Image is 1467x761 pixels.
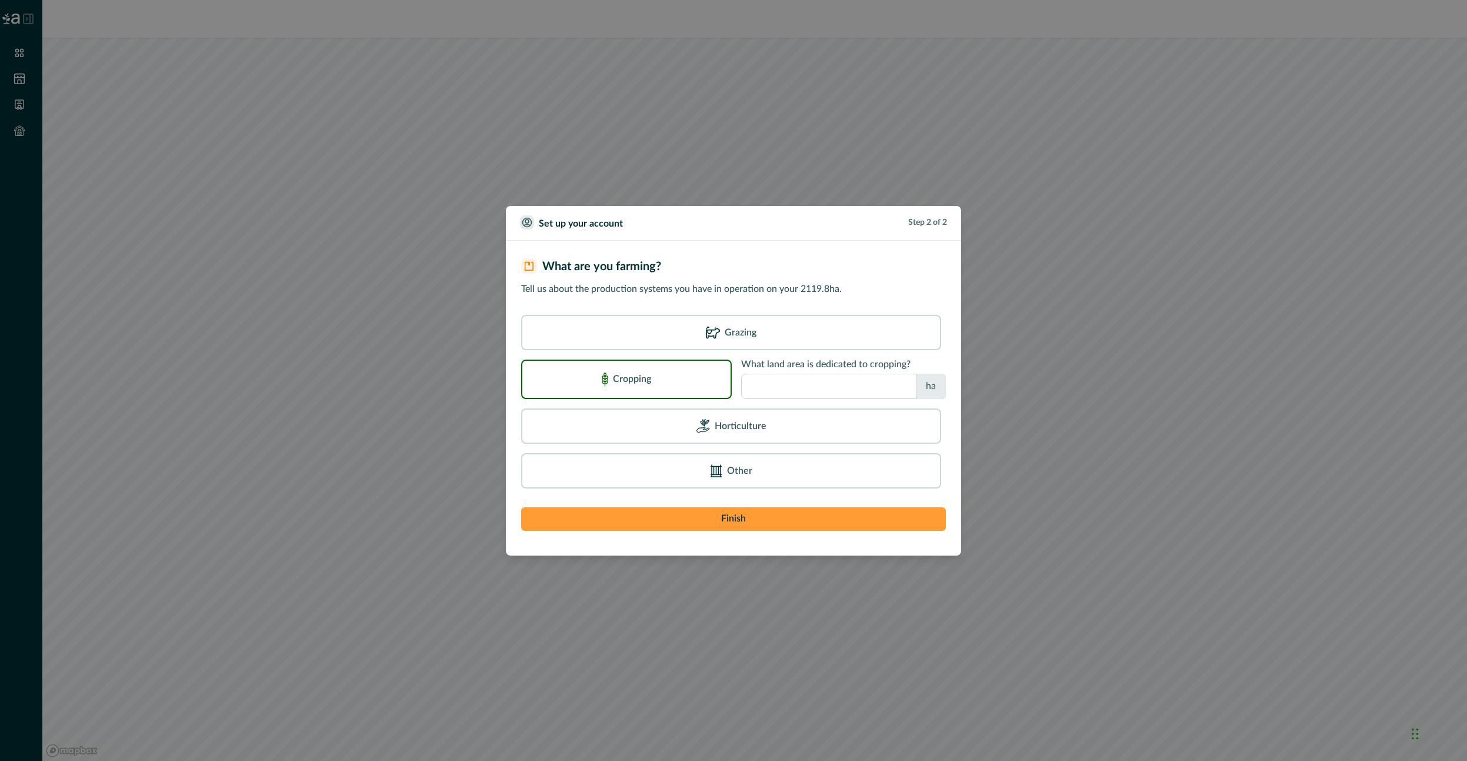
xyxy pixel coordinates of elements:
p: Horticulture [715,419,766,433]
iframe: Chat Widget [1408,704,1467,761]
div: Drag [1412,716,1419,752]
p: Other [727,464,752,478]
button: Finish [521,507,946,531]
p: Tell us about the production systems you have in operation on your 2119.8 ha. [521,282,946,296]
p: Set up your account [539,217,623,231]
p: Cropping [613,372,651,386]
p: What land area is dedicated to cropping? [741,360,946,369]
p: Grazing [725,325,756,340]
h2: What are you farming? [542,260,661,274]
div: ha [916,374,946,399]
p: Step 2 of 2 [908,217,947,229]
